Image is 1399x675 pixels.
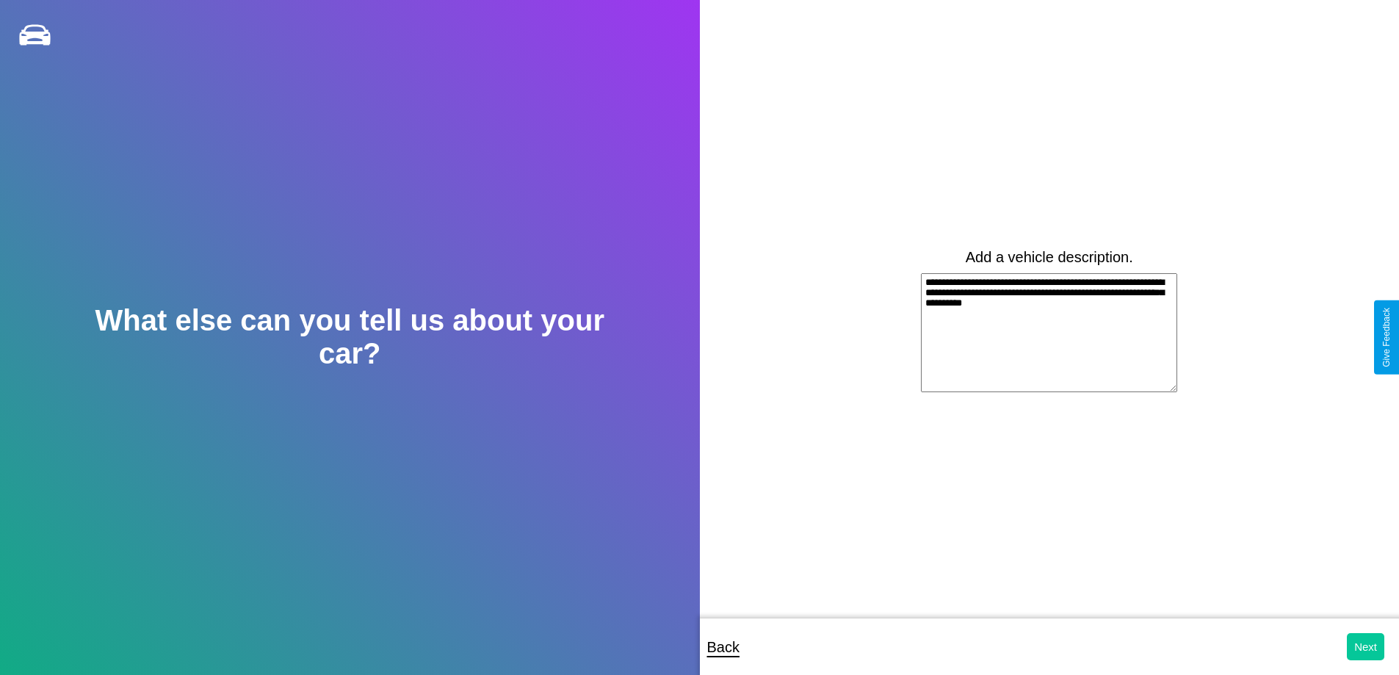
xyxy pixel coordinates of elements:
[707,634,740,660] p: Back
[1381,308,1392,367] div: Give Feedback
[70,304,629,370] h2: What else can you tell us about your car?
[1347,633,1384,660] button: Next
[966,249,1133,266] label: Add a vehicle description.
